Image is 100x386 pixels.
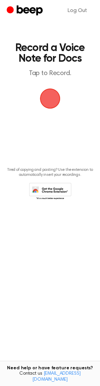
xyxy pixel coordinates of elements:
a: [EMAIL_ADDRESS][DOMAIN_NAME] [32,371,81,381]
a: Log Out [61,3,93,19]
a: Beep [7,4,44,17]
h1: Record a Voice Note for Docs [12,43,88,64]
p: Tired of copying and pasting? Use the extension to automatically insert your recordings. [5,167,95,177]
span: Contact us [4,370,96,382]
p: Tap to Record. [12,69,88,78]
button: Beep Logo [40,88,60,108]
